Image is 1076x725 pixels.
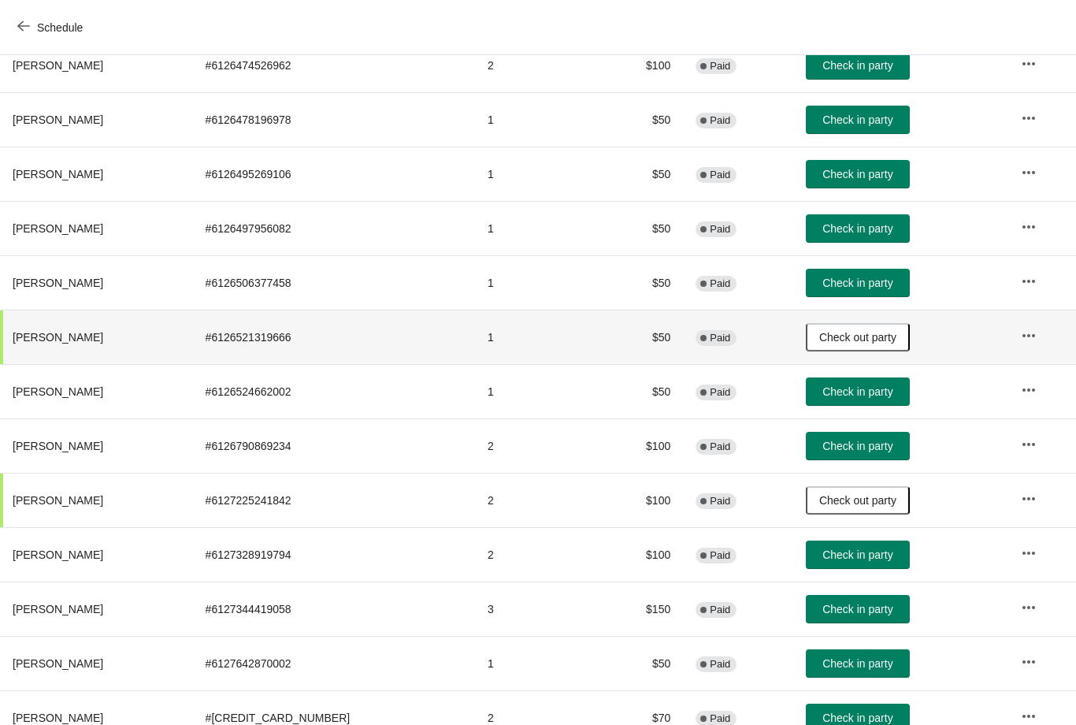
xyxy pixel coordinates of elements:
[710,223,730,236] span: Paid
[710,712,730,725] span: Paid
[475,255,600,310] td: 1
[13,440,103,452] span: [PERSON_NAME]
[600,364,683,418] td: $50
[475,473,600,527] td: 2
[819,494,896,507] span: Check out party
[193,255,475,310] td: # 6126506377458
[193,38,475,92] td: # 6126474526962
[13,222,103,235] span: [PERSON_NAME]
[806,323,910,351] button: Check out party
[822,657,892,670] span: Check in party
[710,332,730,344] span: Paid
[806,595,910,623] button: Check in party
[600,582,683,636] td: $150
[475,636,600,690] td: 1
[822,59,892,72] span: Check in party
[806,377,910,406] button: Check in party
[819,331,896,344] span: Check out party
[600,201,683,255] td: $50
[710,549,730,562] span: Paid
[475,364,600,418] td: 1
[8,13,95,42] button: Schedule
[13,385,103,398] span: [PERSON_NAME]
[475,310,600,364] td: 1
[806,541,910,569] button: Check in party
[13,277,103,289] span: [PERSON_NAME]
[193,582,475,636] td: # 6127344419058
[710,114,730,127] span: Paid
[822,712,892,724] span: Check in party
[710,658,730,671] span: Paid
[193,201,475,255] td: # 6126497956082
[193,147,475,201] td: # 6126495269106
[806,486,910,515] button: Check out party
[806,51,910,80] button: Check in party
[13,494,103,507] span: [PERSON_NAME]
[806,649,910,678] button: Check in party
[600,255,683,310] td: $50
[600,527,683,582] td: $100
[822,603,892,615] span: Check in party
[600,636,683,690] td: $50
[193,527,475,582] td: # 6127328919794
[193,364,475,418] td: # 6126524662002
[13,59,103,72] span: [PERSON_NAME]
[710,386,730,399] span: Paid
[822,113,892,126] span: Check in party
[600,418,683,473] td: $100
[13,548,103,561] span: [PERSON_NAME]
[475,38,600,92] td: 2
[822,385,892,398] span: Check in party
[193,418,475,473] td: # 6126790869234
[710,60,730,72] span: Paid
[710,604,730,616] span: Paid
[13,331,103,344] span: [PERSON_NAME]
[600,473,683,527] td: $100
[822,548,892,561] span: Check in party
[13,603,103,615] span: [PERSON_NAME]
[710,277,730,290] span: Paid
[37,21,83,34] span: Schedule
[13,657,103,670] span: [PERSON_NAME]
[475,418,600,473] td: 2
[822,440,892,452] span: Check in party
[710,441,730,453] span: Paid
[822,168,892,180] span: Check in party
[475,92,600,147] td: 1
[13,113,103,126] span: [PERSON_NAME]
[475,147,600,201] td: 1
[193,92,475,147] td: # 6126478196978
[822,222,892,235] span: Check in party
[822,277,892,289] span: Check in party
[806,106,910,134] button: Check in party
[806,160,910,188] button: Check in party
[806,432,910,460] button: Check in party
[475,582,600,636] td: 3
[806,269,910,297] button: Check in party
[193,310,475,364] td: # 6126521319666
[13,168,103,180] span: [PERSON_NAME]
[710,495,730,507] span: Paid
[600,38,683,92] td: $100
[13,712,103,724] span: [PERSON_NAME]
[710,169,730,181] span: Paid
[806,214,910,243] button: Check in party
[475,527,600,582] td: 2
[475,201,600,255] td: 1
[600,92,683,147] td: $50
[193,636,475,690] td: # 6127642870002
[600,310,683,364] td: $50
[193,473,475,527] td: # 6127225241842
[600,147,683,201] td: $50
